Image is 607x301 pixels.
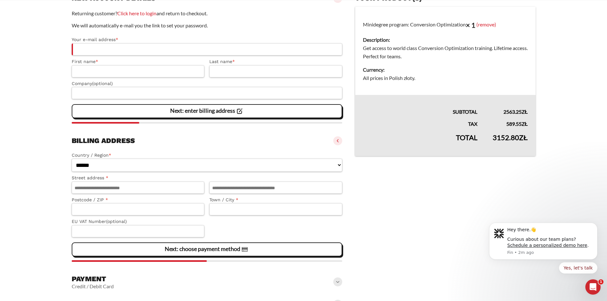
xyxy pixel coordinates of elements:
[466,21,475,29] strong: × 1
[72,136,135,145] h3: Billing address
[598,279,603,284] span: 1
[106,219,127,224] span: (optional)
[72,104,343,118] vaadin-button: Next: enter billing address
[72,9,343,18] p: Returning customer? and return to checkout.
[72,152,343,159] label: Country / Region
[506,121,528,127] bdi: 589.55
[72,80,343,87] label: Company
[476,21,496,27] a: (remove)
[209,196,342,204] label: Town / City
[363,66,528,74] dt: Currency:
[117,10,156,16] a: Click here to login
[522,109,528,115] span: zł
[72,242,343,256] vaadin-button: Next: choose payment method
[503,109,528,115] bdi: 2563.25
[355,116,485,128] th: Tax
[92,81,113,86] span: (optional)
[522,121,528,127] span: zł
[363,74,528,82] dd: All prices in Polish złoty.
[585,279,601,295] iframe: Intercom live chat
[72,21,343,30] p: We will automatically e-mail you the link to set your password.
[72,174,205,182] label: Street address
[363,36,528,44] dt: Description:
[72,58,205,65] label: First name
[355,128,485,156] th: Total
[72,196,205,204] label: Postcode / ZIP
[72,275,114,283] h3: Payment
[355,95,485,116] th: Subtotal
[72,218,205,225] label: EU VAT Number
[72,36,343,43] label: Your e-mail address
[363,44,528,61] dd: Get access to world class Conversion Optimization training. Lifetime access. Perfect for teams.
[209,58,342,65] label: Last name
[493,133,528,142] bdi: 3152.80
[72,283,114,290] vaadin-horizontal-layout: Credit / Debit Card
[480,202,607,284] iframe: Intercom notifications message
[519,133,528,142] span: zł
[355,7,536,95] td: Minidegree program: Conversion Optimization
